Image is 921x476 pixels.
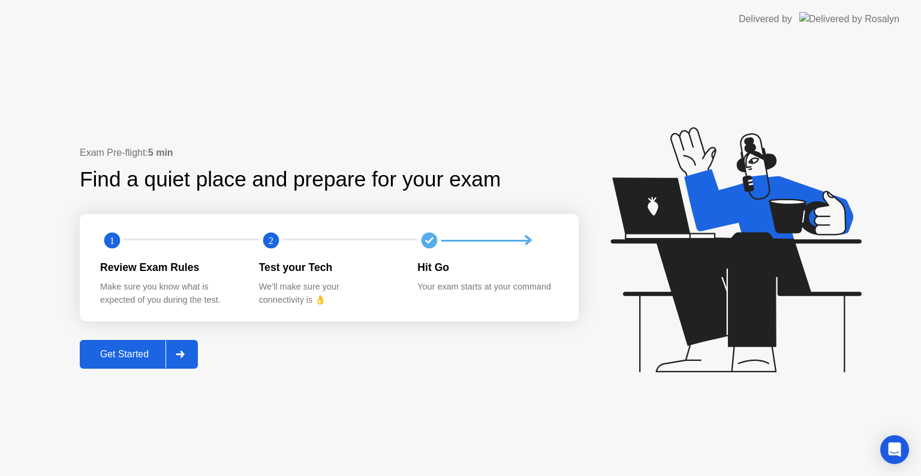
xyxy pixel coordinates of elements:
[110,235,115,246] text: 1
[80,146,579,160] div: Exam Pre-flight:
[269,235,273,246] text: 2
[739,12,792,26] div: Delivered by
[100,281,240,306] div: Make sure you know what is expected of you during the test.
[80,164,502,195] div: Find a quiet place and prepare for your exam
[80,340,198,369] button: Get Started
[417,260,557,275] div: Hit Go
[259,281,399,306] div: We’ll make sure your connectivity is 👌
[799,12,899,26] img: Delivered by Rosalyn
[417,281,557,294] div: Your exam starts at your command
[880,435,909,464] div: Open Intercom Messenger
[259,260,399,275] div: Test your Tech
[148,147,173,158] b: 5 min
[100,260,240,275] div: Review Exam Rules
[83,349,165,360] div: Get Started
